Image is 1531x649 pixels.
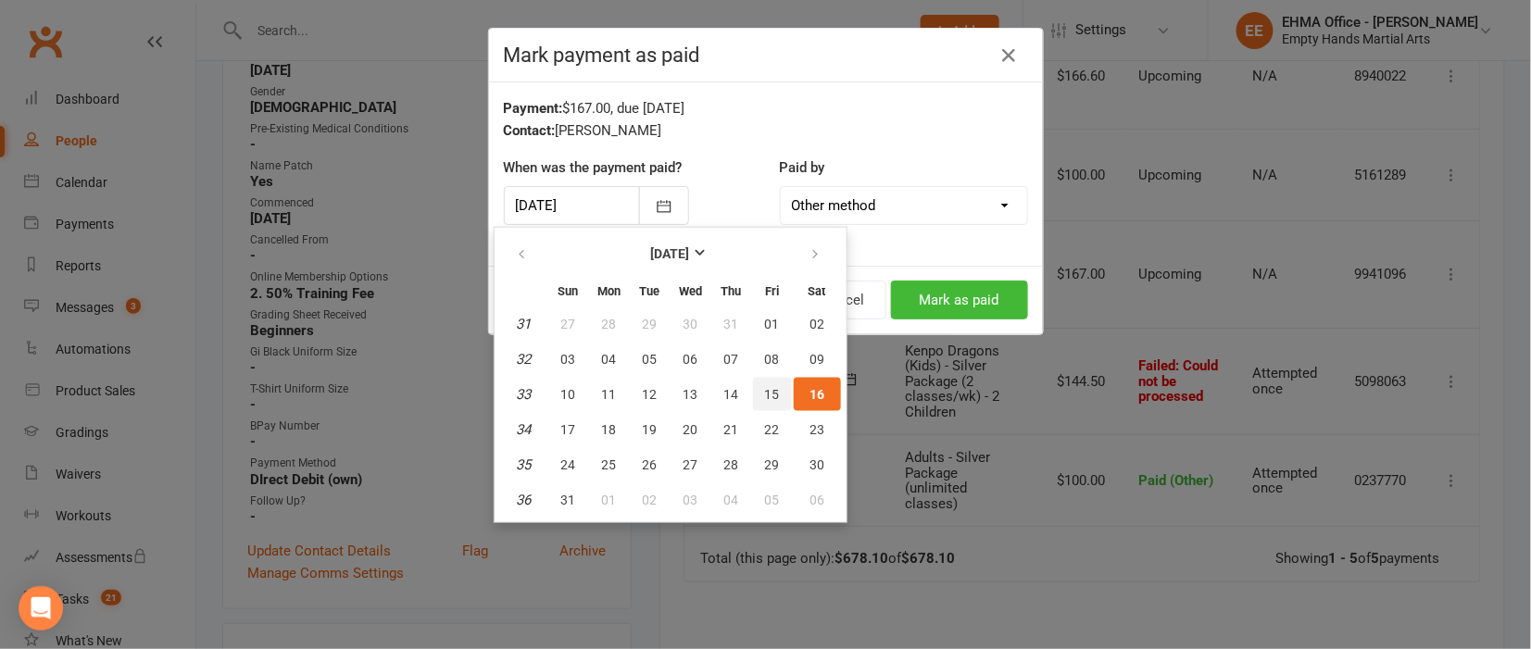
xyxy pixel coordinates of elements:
span: 18 [602,422,617,437]
span: 08 [765,352,780,367]
button: 20 [671,413,710,446]
button: 27 [549,307,588,341]
button: 31 [712,307,751,341]
span: 22 [765,422,780,437]
button: 21 [712,413,751,446]
span: 26 [643,457,658,472]
button: 01 [753,307,792,341]
span: 05 [643,352,658,367]
button: 02 [631,483,670,517]
button: Mark as paid [891,281,1028,319]
span: 21 [724,422,739,437]
span: 09 [809,352,824,367]
button: 07 [712,343,751,376]
button: 05 [631,343,670,376]
button: 23 [794,413,841,446]
span: 04 [602,352,617,367]
span: 13 [684,387,698,402]
span: 15 [765,387,780,402]
button: 28 [590,307,629,341]
span: 03 [684,493,698,507]
strong: [DATE] [651,246,690,261]
span: 05 [765,493,780,507]
div: Open Intercom Messenger [19,586,63,630]
small: Friday [765,284,779,298]
span: 23 [809,422,824,437]
button: 14 [712,378,751,411]
button: 28 [712,448,751,481]
button: 10 [549,378,588,411]
div: $167.00, due [DATE] [504,97,1028,119]
button: 29 [631,307,670,341]
span: 01 [602,493,617,507]
span: 28 [724,457,739,472]
button: 25 [590,448,629,481]
em: 31 [516,316,531,332]
span: 19 [643,422,658,437]
label: Paid by [780,156,825,179]
em: 33 [516,386,531,403]
button: 19 [631,413,670,446]
small: Tuesday [640,284,660,298]
span: 17 [561,422,576,437]
small: Sunday [558,284,579,298]
button: 04 [712,483,751,517]
em: 35 [516,456,531,473]
span: 27 [561,317,576,331]
span: 01 [765,317,780,331]
span: 27 [684,457,698,472]
span: 31 [561,493,576,507]
span: 02 [809,317,824,331]
small: Saturday [809,284,826,298]
span: 25 [602,457,617,472]
strong: Contact: [504,122,556,139]
button: 16 [794,378,841,411]
span: 12 [643,387,658,402]
button: 29 [753,448,792,481]
button: 26 [631,448,670,481]
button: 03 [549,343,588,376]
button: 17 [549,413,588,446]
em: 32 [516,351,531,368]
span: 06 [809,493,824,507]
button: 05 [753,483,792,517]
button: 12 [631,378,670,411]
button: 03 [671,483,710,517]
span: 04 [724,493,739,507]
small: Thursday [722,284,742,298]
span: 14 [724,387,739,402]
span: 29 [643,317,658,331]
span: 31 [724,317,739,331]
button: 30 [794,448,841,481]
small: Monday [597,284,621,298]
span: 10 [561,387,576,402]
button: 01 [590,483,629,517]
small: Wednesday [679,284,702,298]
button: 22 [753,413,792,446]
span: 06 [684,352,698,367]
button: 06 [671,343,710,376]
span: 03 [561,352,576,367]
button: 15 [753,378,792,411]
button: 04 [590,343,629,376]
span: 24 [561,457,576,472]
span: 20 [684,422,698,437]
button: Close [995,41,1024,70]
button: 31 [549,483,588,517]
span: 02 [643,493,658,507]
button: 30 [671,307,710,341]
button: 18 [590,413,629,446]
button: 06 [794,483,841,517]
label: When was the payment paid? [504,156,683,179]
span: 16 [809,387,824,402]
strong: Payment: [504,100,563,117]
em: 34 [516,421,531,438]
button: 02 [794,307,841,341]
span: 30 [684,317,698,331]
button: 13 [671,378,710,411]
button: 08 [753,343,792,376]
em: 36 [516,492,531,508]
button: 24 [549,448,588,481]
span: 07 [724,352,739,367]
button: 09 [794,343,841,376]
